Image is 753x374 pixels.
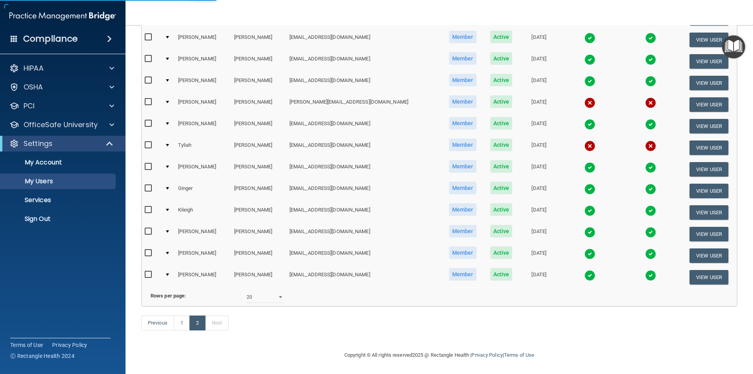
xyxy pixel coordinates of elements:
a: Terms of Use [504,352,534,358]
td: Ginger [175,180,231,202]
img: tick.e7d51cea.svg [584,162,595,173]
td: [EMAIL_ADDRESS][DOMAIN_NAME] [286,202,442,223]
td: [PERSON_NAME] [231,115,286,137]
span: Active [490,31,513,43]
button: View User [689,140,728,155]
button: View User [689,54,728,69]
td: [EMAIL_ADDRESS][DOMAIN_NAME] [286,137,442,159]
span: Member [449,225,477,237]
span: Member [449,203,477,216]
td: [EMAIL_ADDRESS][DOMAIN_NAME] [286,223,442,245]
a: Privacy Policy [471,352,502,358]
button: View User [689,184,728,198]
td: [EMAIL_ADDRESS][DOMAIN_NAME] [286,29,442,51]
span: Active [490,203,513,216]
p: Sign Out [5,215,112,223]
img: tick.e7d51cea.svg [584,205,595,216]
span: Active [490,160,513,173]
td: [EMAIL_ADDRESS][DOMAIN_NAME] [286,180,442,202]
p: Services [5,196,112,204]
td: [PERSON_NAME] [231,266,286,288]
button: View User [689,162,728,177]
img: tick.e7d51cea.svg [584,270,595,281]
td: [PERSON_NAME] [175,115,231,137]
td: Kileigh [175,202,231,223]
td: [DATE] [519,137,559,159]
td: [PERSON_NAME] [175,94,231,115]
td: [DATE] [519,94,559,115]
span: Member [449,117,477,130]
p: My Account [5,159,112,166]
td: [EMAIL_ADDRESS][DOMAIN_NAME] [286,51,442,72]
p: PCI [24,101,35,111]
td: [DATE] [519,115,559,137]
img: tick.e7d51cea.svg [645,76,656,87]
span: Active [490,74,513,86]
span: Member [449,160,477,173]
img: cross.ca9f0e7f.svg [584,140,595,151]
span: Active [490,117,513,130]
img: tick.e7d51cea.svg [645,248,656,259]
td: [DATE] [519,51,559,72]
td: [DATE] [519,245,559,266]
td: Tyliah [175,137,231,159]
img: tick.e7d51cea.svg [645,54,656,65]
span: Member [449,95,477,108]
img: tick.e7d51cea.svg [584,227,595,238]
span: Member [449,246,477,259]
a: PCI [9,101,114,111]
td: [PERSON_NAME] [175,29,231,51]
td: [EMAIL_ADDRESS][DOMAIN_NAME] [286,245,442,266]
img: tick.e7d51cea.svg [645,33,656,44]
span: Active [490,268,513,281]
div: Copyright © All rights reserved 2025 @ Rectangle Health | | [296,343,582,368]
span: Member [449,182,477,194]
a: HIPAA [9,64,114,73]
button: View User [689,97,728,112]
a: Terms of Use [10,341,43,349]
td: [PERSON_NAME] [175,223,231,245]
span: Ⓒ Rectangle Health 2024 [10,352,75,360]
span: Active [490,139,513,151]
td: [EMAIL_ADDRESS][DOMAIN_NAME] [286,266,442,288]
button: View User [689,76,728,90]
td: [PERSON_NAME] [231,223,286,245]
td: [PERSON_NAME] [175,159,231,180]
a: 1 [174,316,190,330]
a: 2 [189,316,206,330]
button: View User [689,248,728,263]
button: View User [689,119,728,133]
td: [DATE] [519,202,559,223]
span: Member [449,139,477,151]
td: [EMAIL_ADDRESS][DOMAIN_NAME] [286,72,442,94]
img: tick.e7d51cea.svg [584,76,595,87]
a: Next [205,316,229,330]
img: tick.e7d51cea.svg [645,184,656,195]
a: Settings [9,139,114,148]
td: [PERSON_NAME] [231,51,286,72]
img: tick.e7d51cea.svg [645,205,656,216]
span: Active [490,52,513,65]
img: PMB logo [9,8,116,24]
button: View User [689,33,728,47]
img: tick.e7d51cea.svg [584,248,595,259]
img: tick.e7d51cea.svg [584,119,595,130]
b: Rows per page: [151,293,186,299]
button: View User [689,205,728,220]
img: tick.e7d51cea.svg [584,54,595,65]
span: Active [490,182,513,194]
button: View User [689,270,728,285]
button: View User [689,227,728,241]
img: tick.e7d51cea.svg [645,119,656,130]
a: Privacy Policy [52,341,87,349]
img: tick.e7d51cea.svg [584,33,595,44]
td: [DATE] [519,180,559,202]
img: cross.ca9f0e7f.svg [584,97,595,108]
td: [DATE] [519,29,559,51]
td: [DATE] [519,159,559,180]
a: Previous [141,316,174,330]
button: Open Resource Center [722,35,745,58]
td: [EMAIL_ADDRESS][DOMAIN_NAME] [286,159,442,180]
p: OSHA [24,82,43,92]
td: [PERSON_NAME] [231,137,286,159]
